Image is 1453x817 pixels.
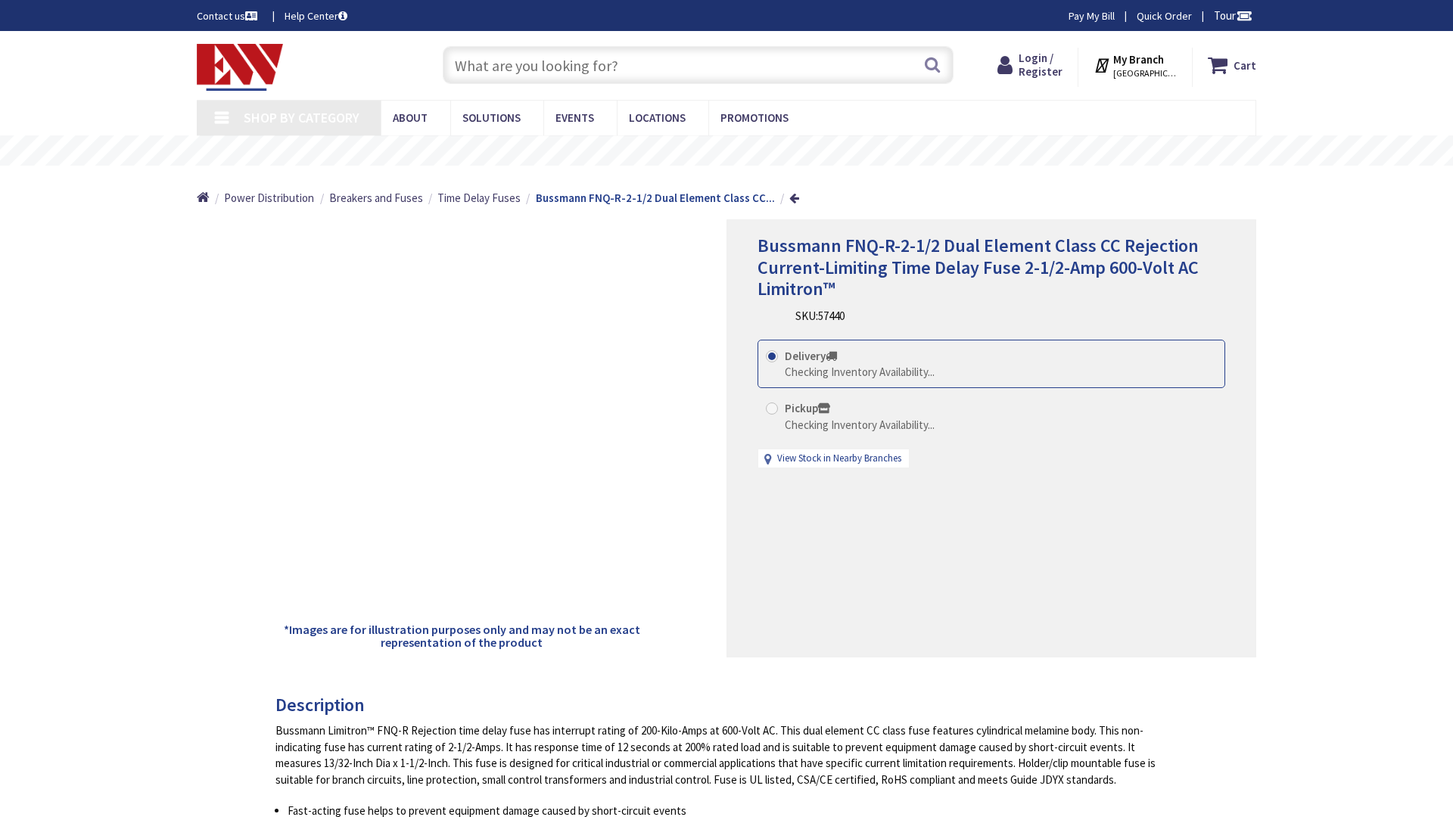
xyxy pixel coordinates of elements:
[462,110,521,125] span: Solutions
[536,191,775,205] strong: Bussmann FNQ-R-2-1/2 Dual Element Class CC...
[1113,67,1178,79] span: [GEOGRAPHIC_DATA], [GEOGRAPHIC_DATA]
[197,44,283,91] img: Electrical Wholesalers, Inc.
[275,722,1166,787] div: Bussmann Limitron™ FNQ-R Rejection time delay fuse has interrupt rating of 200-Kilo-Amps at 600-V...
[224,190,314,206] a: Power Distribution
[818,309,845,323] span: 57440
[329,190,423,206] a: Breakers and Fuses
[244,109,359,126] span: Shop By Category
[197,8,260,23] a: Contact us
[1094,51,1178,79] div: My Branch [GEOGRAPHIC_DATA], [GEOGRAPHIC_DATA]
[224,191,314,205] span: Power Distribution
[1214,8,1252,23] span: Tour
[285,8,347,23] a: Help Center
[1137,8,1192,23] a: Quick Order
[997,51,1063,79] a: Login / Register
[602,143,879,160] rs-layer: Free Same Day Pickup at 19 Locations
[785,364,935,380] div: Checking Inventory Availability...
[1113,52,1164,67] strong: My Branch
[275,695,1166,715] h3: Description
[1069,8,1115,23] a: Pay My Bill
[720,110,789,125] span: Promotions
[443,46,954,84] input: What are you looking for?
[785,417,935,433] div: Checking Inventory Availability...
[282,623,642,650] h5: *Images are for illustration purposes only and may not be an exact representation of the product
[437,191,521,205] span: Time Delay Fuses
[777,452,901,466] a: View Stock in Nearby Branches
[555,110,594,125] span: Events
[437,190,521,206] a: Time Delay Fuses
[785,349,837,363] strong: Delivery
[1234,51,1256,79] strong: Cart
[393,110,428,125] span: About
[785,401,830,415] strong: Pickup
[758,234,1199,301] span: Bussmann FNQ-R-2-1/2 Dual Element Class CC Rejection Current-Limiting Time Delay Fuse 2-1/2-Amp 6...
[629,110,686,125] span: Locations
[329,191,423,205] span: Breakers and Fuses
[795,308,845,324] div: SKU:
[1208,51,1256,79] a: Cart
[1019,51,1063,79] span: Login / Register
